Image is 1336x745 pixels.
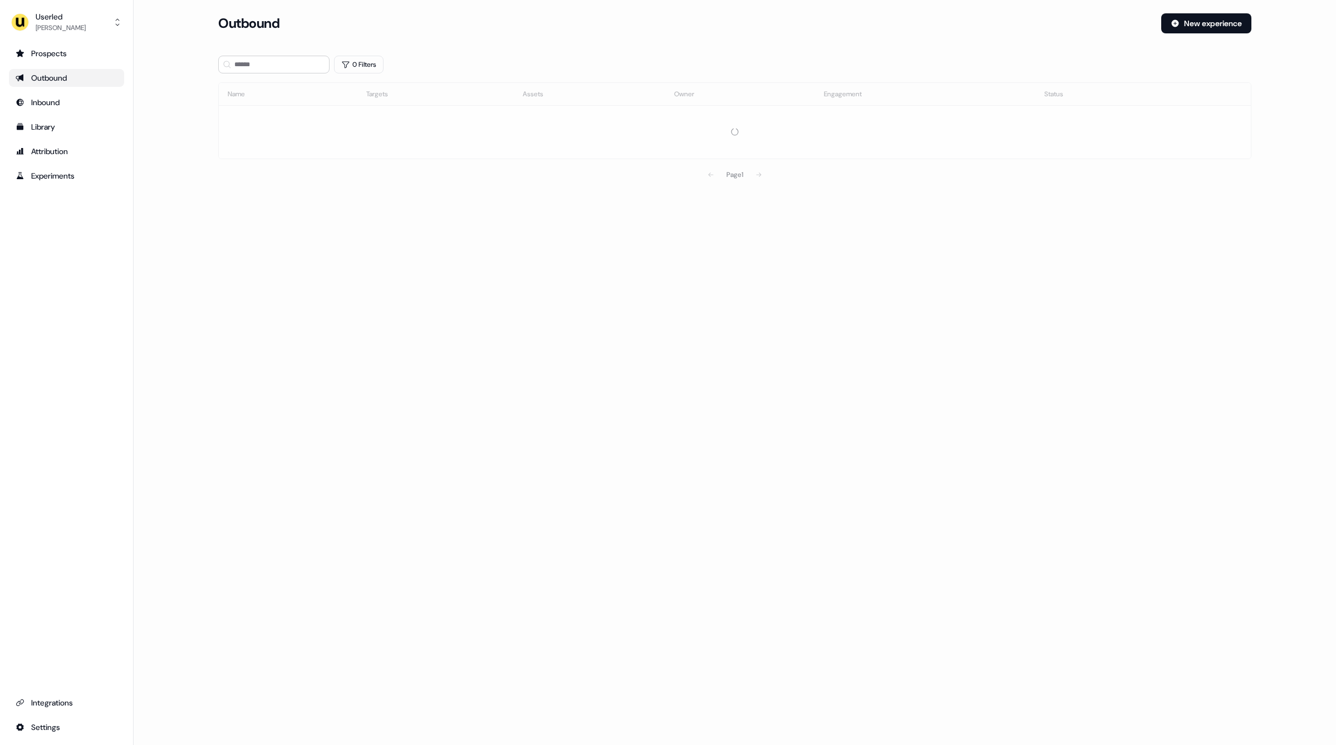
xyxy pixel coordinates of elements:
div: Experiments [16,170,117,181]
div: Prospects [16,48,117,59]
h3: Outbound [218,15,279,32]
div: Outbound [16,72,117,83]
a: Go to integrations [9,694,124,712]
div: [PERSON_NAME] [36,22,86,33]
button: Userled[PERSON_NAME] [9,9,124,36]
a: Go to templates [9,118,124,136]
a: Go to attribution [9,142,124,160]
a: Go to integrations [9,718,124,736]
button: New experience [1161,13,1251,33]
a: Go to outbound experience [9,69,124,87]
div: Attribution [16,146,117,157]
div: Integrations [16,697,117,708]
button: 0 Filters [334,56,384,73]
div: Library [16,121,117,132]
a: Go to experiments [9,167,124,185]
a: Go to Inbound [9,93,124,111]
div: Inbound [16,97,117,108]
a: Go to prospects [9,45,124,62]
div: Userled [36,11,86,22]
div: Settings [16,722,117,733]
